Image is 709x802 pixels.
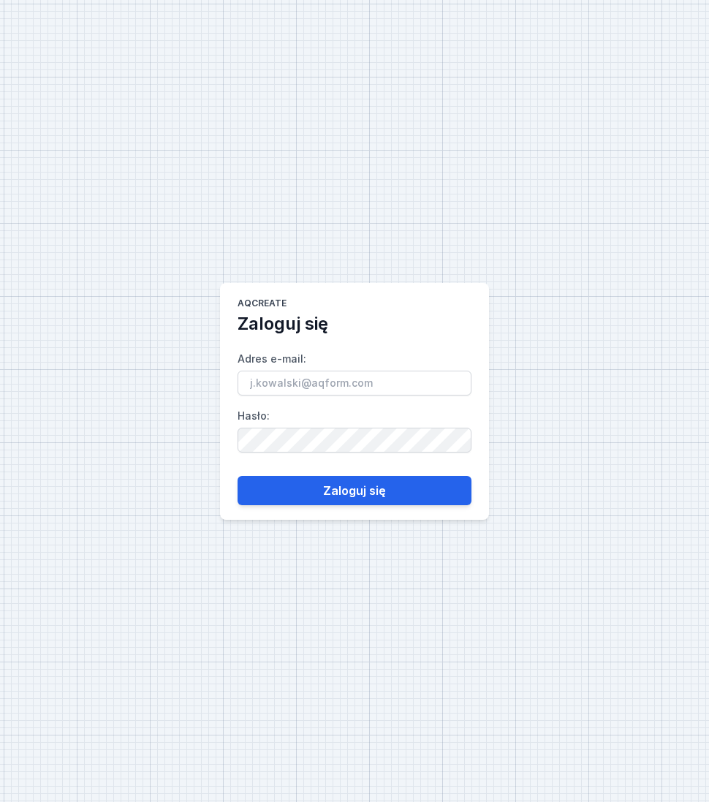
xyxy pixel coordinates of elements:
label: Adres e-mail : [238,347,471,396]
input: Adres e-mail: [238,371,471,396]
button: Zaloguj się [238,476,471,505]
h2: Zaloguj się [238,312,328,336]
label: Hasło : [238,404,471,453]
h1: AQcreate [238,298,287,312]
input: Hasło: [238,428,471,453]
